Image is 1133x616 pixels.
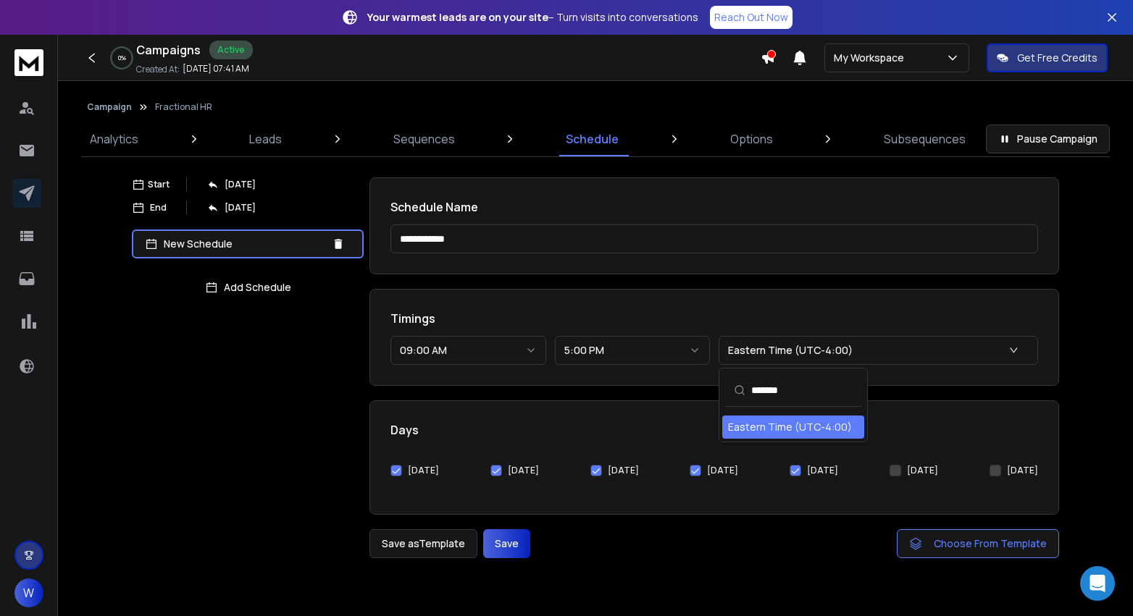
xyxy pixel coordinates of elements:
p: Subsequences [884,130,966,148]
p: Leads [249,130,282,148]
button: Add Schedule [132,273,364,302]
button: Campaign [87,101,132,113]
label: [DATE] [1007,465,1038,476]
a: Options [722,122,782,156]
span: Choose From Template [934,536,1047,551]
p: 0 % [118,54,126,62]
a: Leads [241,122,290,156]
div: Open Intercom Messenger [1080,566,1115,601]
h1: Schedule Name [390,198,1038,216]
button: W [14,578,43,607]
h1: Timings [390,310,1038,327]
p: [DATE] [225,179,256,190]
h1: Days [390,421,1038,439]
label: [DATE] [907,465,938,476]
p: Options [730,130,773,148]
p: My Workspace [834,51,910,65]
p: New Schedule [164,237,326,251]
button: Get Free Credits [987,43,1108,72]
a: Subsequences [875,122,974,156]
h1: Campaigns [136,41,201,59]
p: Start [148,179,170,190]
strong: Your warmest leads are on your site [367,10,548,24]
p: Sequences [393,130,455,148]
label: [DATE] [807,465,838,476]
label: [DATE] [608,465,639,476]
img: logo [14,49,43,76]
button: Save asTemplate [369,529,477,558]
button: 5:00 PM [555,336,711,365]
div: Eastern Time (UTC-4:00) [728,420,852,434]
p: End [150,202,167,214]
label: [DATE] [707,465,738,476]
div: Active [209,41,253,59]
p: Created At: [136,64,180,75]
p: [DATE] [225,202,256,214]
p: Fractional HR [155,101,212,113]
a: Sequences [385,122,464,156]
p: Analytics [90,130,138,148]
a: Analytics [81,122,147,156]
p: [DATE] 07:41 AM [183,63,249,75]
p: Get Free Credits [1017,51,1098,65]
p: – Turn visits into conversations [367,10,698,25]
button: Choose From Template [897,529,1059,558]
p: Schedule [566,130,619,148]
a: Schedule [557,122,627,156]
label: [DATE] [408,465,439,476]
button: Pause Campaign [986,125,1110,153]
label: [DATE] [508,465,539,476]
a: Reach Out Now [710,6,793,29]
button: 09:00 AM [390,336,546,365]
button: Save [483,529,530,558]
p: Reach Out Now [714,10,788,25]
p: Eastern Time (UTC-4:00) [728,343,858,358]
